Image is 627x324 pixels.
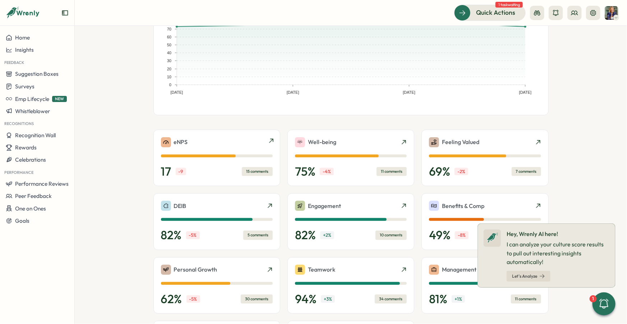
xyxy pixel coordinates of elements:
text: 50 [167,43,171,47]
p: Engagement [308,202,341,210]
span: Goals [15,217,29,224]
img: Hanna Smith [605,6,618,20]
div: 7 comments [512,167,541,176]
text: [DATE] [519,90,531,94]
div: 5 comments [243,231,273,240]
p: Well-being [308,138,336,147]
span: 1 task waiting [495,2,523,8]
p: DEIB [174,202,186,210]
p: Feeling Valued [442,138,479,147]
text: 60 [167,35,171,39]
button: 1 [593,292,616,315]
a: DEIB82%-5%5 comments [153,193,280,250]
p: 94 % [295,292,317,306]
p: 69 % [429,165,450,179]
a: Engagement82%+2%10 comments [287,193,414,250]
span: Peer Feedback [15,193,52,199]
a: Benefits & Comp49%-8%36 comments [421,193,548,250]
span: Suggestion Boxes [15,70,59,77]
div: 11 comments [511,295,541,304]
text: 30 [167,59,171,63]
span: Recognition Wall [15,132,56,139]
div: 34 comments [375,295,407,304]
p: Management [442,265,476,274]
p: 17 [161,165,171,179]
p: 82 % [161,228,182,242]
a: Management81%+1%11 comments [421,257,548,314]
a: Teamwork94%+3%34 comments [287,257,414,314]
text: 70 [167,27,171,31]
span: Insights [15,46,34,53]
a: Personal Growth62%-5%30 comments [153,257,280,314]
p: -5 % [186,231,200,239]
p: I can analyze your culture score results to pull out interesting insights automatically! [507,240,609,267]
text: [DATE] [403,90,415,94]
p: Personal Growth [174,265,217,274]
text: 10 [167,75,171,79]
a: Well-being75%-4%11 comments [287,130,414,186]
p: Benefits & Comp [442,202,484,210]
div: 15 comments [242,167,273,176]
p: + 1 % [452,295,465,303]
span: Quick Actions [476,8,515,17]
p: + 3 % [321,295,335,303]
a: eNPS17-915 comments [153,130,280,186]
p: 82 % [295,228,316,242]
text: 40 [167,51,171,55]
p: 81 % [429,292,447,306]
div: 11 comments [377,167,407,176]
text: 0 [169,83,171,87]
span: Rewards [15,144,37,151]
p: Hey, Wrenly AI here! [507,230,609,239]
span: Emp Lifecycle [15,96,49,102]
div: 10 comments [375,231,407,240]
span: Surveys [15,83,34,90]
span: Let's Analyze [512,274,537,278]
p: 75 % [295,165,315,179]
text: 20 [167,67,171,71]
div: 1 [590,295,597,302]
p: -9 [176,168,186,176]
p: 62 % [161,292,182,306]
span: Performance Reviews [15,180,69,187]
p: -4 % [320,168,334,176]
p: eNPS [174,138,188,147]
button: Quick Actions [454,5,526,20]
span: Home [15,34,30,41]
button: Expand sidebar [61,9,69,17]
p: Teamwork [308,265,335,274]
p: -2 % [455,168,468,176]
a: Feeling Valued69%-2%7 comments [421,130,548,186]
text: [DATE] [287,90,299,94]
span: One on Ones [15,205,46,212]
div: 30 comments [241,295,273,304]
text: [DATE] [170,90,183,94]
p: -5 % [186,295,200,303]
button: Let's Analyze [507,271,550,282]
p: 49 % [429,228,451,242]
span: NEW [52,96,67,102]
p: + 2 % [320,231,334,239]
span: Celebrations [15,156,46,163]
p: -8 % [455,231,469,239]
span: Whistleblower [15,108,50,115]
